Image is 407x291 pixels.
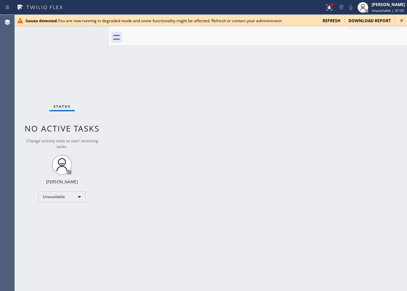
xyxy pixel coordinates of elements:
button: Mute [346,3,355,12]
span: download report [348,18,391,24]
div: Unavailable [38,191,86,202]
span: No active tasks [25,123,100,134]
div: You are now running in degraded mode and some functionality might be affected. Refresh or contact... [26,18,317,24]
div: [PERSON_NAME] [46,179,78,185]
span: Status [54,104,71,109]
span: Unavailable | 37:33 [372,8,404,13]
div: [PERSON_NAME] [372,2,405,7]
span: refresh [323,18,340,24]
b: Issues detected. [26,18,58,24]
span: Change activity state to start receiving tasks. [26,138,98,149]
